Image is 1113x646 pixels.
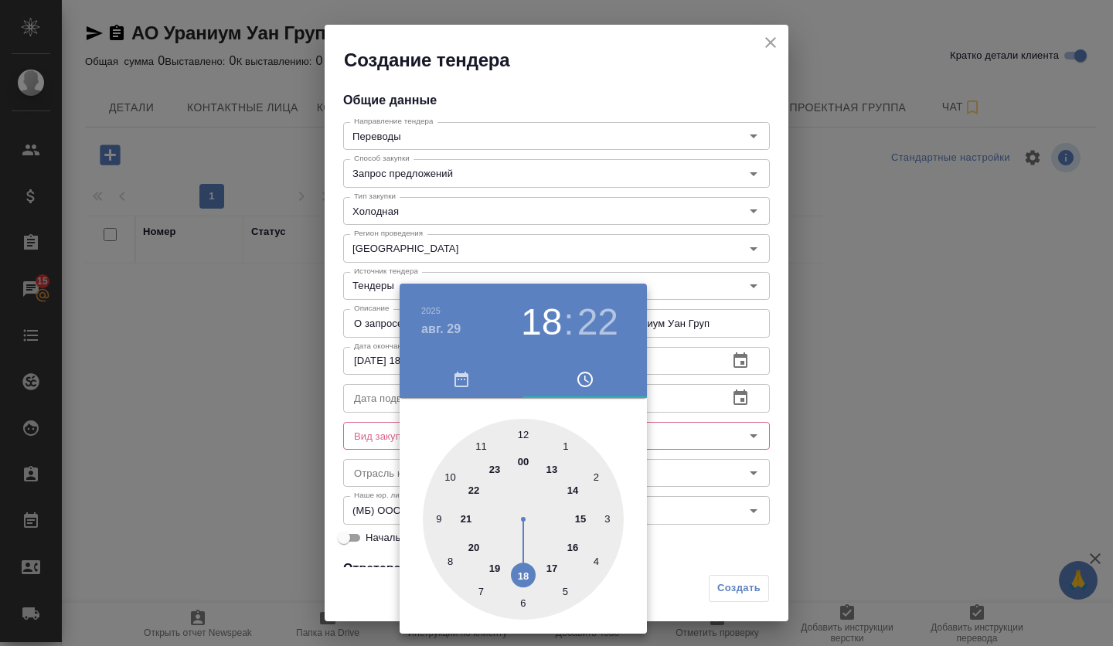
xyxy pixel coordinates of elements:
button: 22 [577,301,618,344]
button: 18 [521,301,562,344]
h3: : [563,301,574,344]
button: 2025 [421,306,441,315]
button: авг. 29 [421,320,461,338]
